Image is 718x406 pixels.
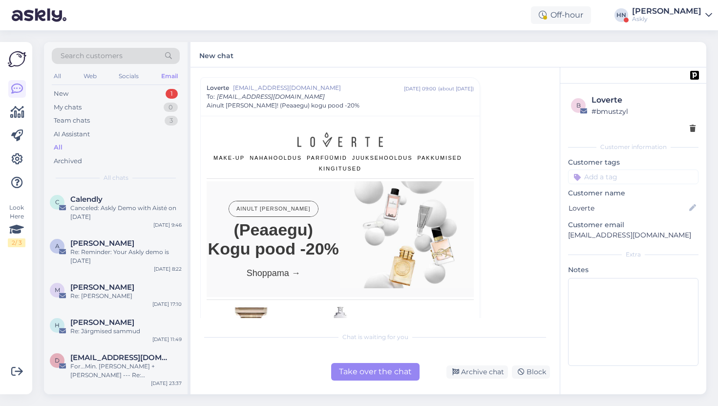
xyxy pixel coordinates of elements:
[54,156,82,166] div: Archived
[568,220,698,230] p: Customer email
[70,318,134,327] span: Heleri Otsmaa
[153,221,182,229] div: [DATE] 9:46
[52,70,63,83] div: All
[568,250,698,259] div: Extra
[632,7,701,15] div: [PERSON_NAME]
[690,71,699,80] img: pd
[614,8,628,22] div: HN
[55,198,60,206] span: C
[438,85,474,92] div: ( about [DATE] )
[70,292,182,300] div: Re: [PERSON_NAME]
[217,93,325,100] span: [EMAIL_ADDRESS][DOMAIN_NAME]
[417,155,462,161] a: PAKKUMISED
[70,353,172,362] span: dealbroker@financier.com
[54,103,82,112] div: My chats
[55,242,60,250] span: A
[70,195,103,204] span: Calendly
[250,155,302,161] a: NAHAHOOLDUS
[591,94,696,106] div: Loverte
[632,7,712,23] a: [PERSON_NAME]Askly
[166,89,178,99] div: 1
[568,170,698,184] input: Add a tag
[207,221,340,238] h1: (Peaaegu)
[247,264,300,282] a: Shoppama →
[159,70,180,83] div: Email
[54,143,63,152] div: All
[233,84,404,92] span: [EMAIL_ADDRESS][DOMAIN_NAME]
[54,129,90,139] div: AI Assistant
[70,327,182,336] div: Re: Järgmised sammud
[568,265,698,275] p: Notes
[576,102,581,109] span: b
[104,173,128,182] span: All chats
[404,85,436,92] div: [DATE] 09:00
[591,106,696,117] div: # bmustzyl
[632,15,701,23] div: Askly
[70,204,182,221] div: Canceled: Askly Demo with Aistė on [DATE]
[82,70,99,83] div: Web
[207,84,229,92] span: Loverte
[446,365,508,379] div: Archive chat
[55,357,60,364] span: d
[55,321,60,329] span: H
[61,51,123,61] span: Search customers
[54,89,68,99] div: New
[8,238,25,247] div: 2 / 3
[319,166,361,171] a: KINGITUSED
[297,132,383,147] img: c3d12169-13c9-4823-8687-15711a5197fe.png
[70,248,182,265] div: Re: Reminder: Your Askly demo is [DATE]
[568,230,698,240] p: [EMAIL_ADDRESS][DOMAIN_NAME]
[151,380,182,387] div: [DATE] 23:37
[207,93,215,100] span: To :
[70,362,182,380] div: For...Min. [PERSON_NAME] + [PERSON_NAME] --- Re: [GEOGRAPHIC_DATA]--EUROPORT (Ocean Shipping * Ca...
[569,203,687,214] input: Add name
[340,181,473,289] img: b7d004ea-8d11-48bd-90d7-98aed9b92d1b.jpeg
[331,363,420,381] div: Take over the chat
[165,116,178,126] div: 3
[164,103,178,112] div: 0
[207,101,359,110] span: Ainult [PERSON_NAME]! (Peaaegu) kogu pood -20%
[8,203,25,247] div: Look Here
[70,239,134,248] span: Aistė Maldaikienė
[307,155,347,161] a: PARFÜÜMID
[512,365,550,379] div: Block
[55,286,60,294] span: m
[199,48,233,61] label: New chat
[152,336,182,343] div: [DATE] 11:49
[8,50,26,68] img: Askly Logo
[54,116,90,126] div: Team chats
[200,333,550,342] div: Chat is waiting for you
[531,6,591,24] div: Off-hour
[207,240,340,257] h1: Kogu pood -20%
[229,201,318,216] p: AINULT [PERSON_NAME]
[154,265,182,273] div: [DATE] 8:22
[70,283,134,292] span: martin soorand
[152,300,182,308] div: [DATE] 17:10
[117,70,141,83] div: Socials
[213,155,245,161] a: MAKE-UP
[568,157,698,168] p: Customer tags
[568,188,698,198] p: Customer name
[352,155,413,161] a: JUUKSEHOOLDUS
[568,143,698,151] div: Customer information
